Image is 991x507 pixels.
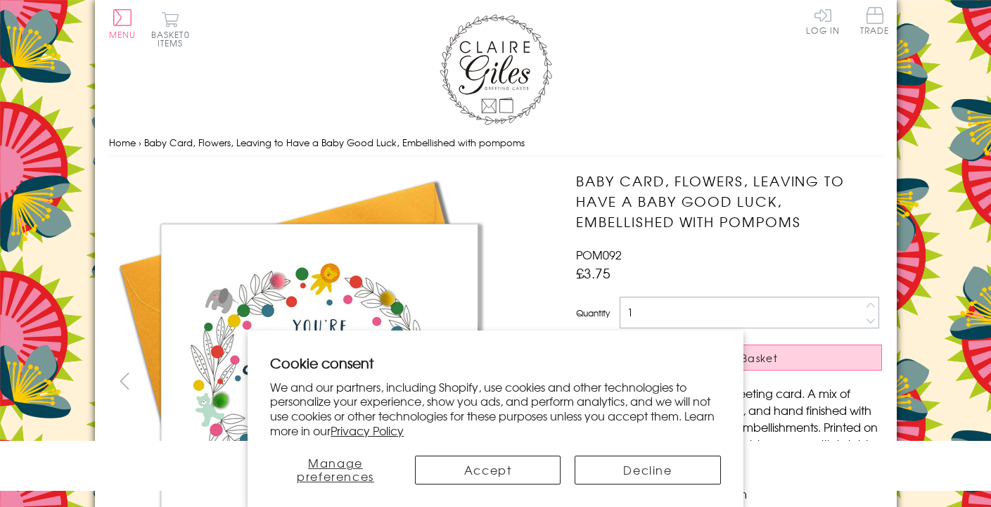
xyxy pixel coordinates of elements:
[575,456,720,484] button: Decline
[415,456,561,484] button: Accept
[109,365,141,397] button: prev
[860,7,890,34] span: Trade
[109,129,883,158] nav: breadcrumbs
[270,456,401,484] button: Manage preferences
[151,11,190,47] button: Basket0 items
[806,7,840,34] a: Log In
[270,353,721,373] h2: Cookie consent
[576,307,610,319] label: Quantity
[139,136,141,149] span: ›
[158,28,190,49] span: 0 items
[297,454,374,484] span: Manage preferences
[109,9,136,39] button: Menu
[440,14,552,125] img: Claire Giles Greetings Cards
[144,136,525,149] span: Baby Card, Flowers, Leaving to Have a Baby Good Luck, Embellished with pompoms
[270,380,721,438] p: We and our partners, including Shopify, use cookies and other technologies to personalize your ex...
[860,7,890,37] a: Trade
[576,246,622,263] span: POM092
[109,28,136,41] span: Menu
[331,422,404,439] a: Privacy Policy
[109,136,136,149] a: Home
[576,171,882,231] h1: Baby Card, Flowers, Leaving to Have a Baby Good Luck, Embellished with pompoms
[576,263,610,283] span: £3.75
